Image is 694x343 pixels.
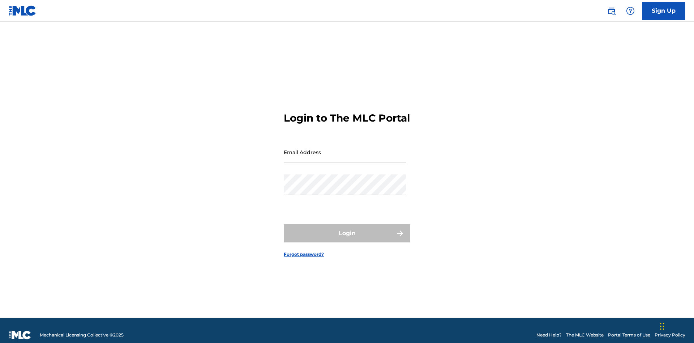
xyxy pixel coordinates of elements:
a: The MLC Website [566,332,604,338]
img: MLC Logo [9,5,37,16]
span: Mechanical Licensing Collective © 2025 [40,332,124,338]
img: search [607,7,616,15]
img: help [626,7,635,15]
iframe: Chat Widget [658,308,694,343]
a: Public Search [604,4,619,18]
div: Help [623,4,638,18]
img: logo [9,331,31,339]
a: Privacy Policy [655,332,685,338]
a: Forgot password? [284,251,324,258]
a: Need Help? [536,332,562,338]
a: Sign Up [642,2,685,20]
div: Drag [660,316,664,337]
a: Portal Terms of Use [608,332,650,338]
h3: Login to The MLC Portal [284,112,410,124]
